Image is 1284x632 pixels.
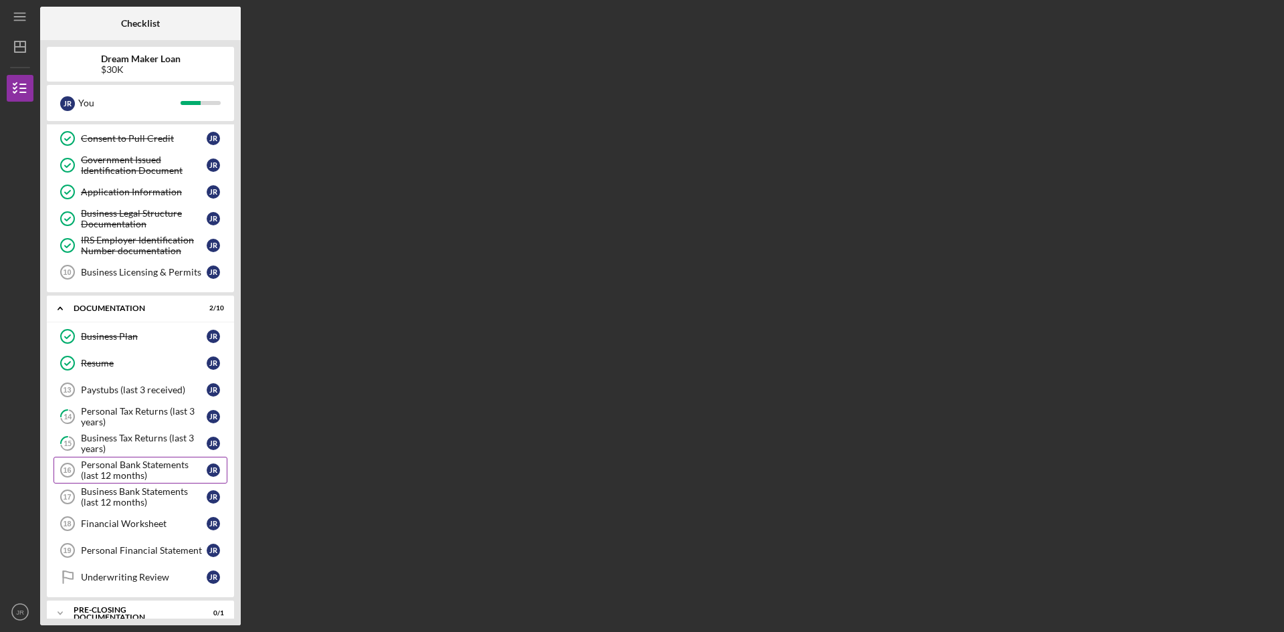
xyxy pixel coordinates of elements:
[207,330,220,343] div: J R
[53,179,227,205] a: Application InformationJR
[81,545,207,556] div: Personal Financial Statement
[207,437,220,450] div: J R
[81,133,207,144] div: Consent to Pull Credit
[81,518,207,529] div: Financial Worksheet
[81,433,207,454] div: Business Tax Returns (last 3 years)
[207,410,220,423] div: J R
[207,185,220,199] div: J R
[63,520,71,528] tspan: 18
[200,304,224,312] div: 2 / 10
[53,125,227,152] a: Consent to Pull CreditJR
[53,564,227,591] a: Underwriting ReviewJR
[63,546,71,554] tspan: 19
[81,208,207,229] div: Business Legal Structure Documentation
[207,544,220,557] div: J R
[81,235,207,256] div: IRS Employer Identification Number documentation
[53,430,227,457] a: 15Business Tax Returns (last 3 years)JR
[81,267,207,278] div: Business Licensing & Permits
[207,159,220,172] div: J R
[63,268,71,276] tspan: 10
[63,493,71,501] tspan: 17
[63,386,71,394] tspan: 13
[207,266,220,279] div: J R
[60,96,75,111] div: J R
[207,212,220,225] div: J R
[81,406,207,427] div: Personal Tax Returns (last 3 years)
[63,466,71,474] tspan: 16
[81,385,207,395] div: Paystubs (last 3 received)
[207,570,220,584] div: J R
[207,383,220,397] div: J R
[53,205,227,232] a: Business Legal Structure DocumentationJR
[207,356,220,370] div: J R
[207,490,220,504] div: J R
[53,403,227,430] a: 14Personal Tax Returns (last 3 years)JR
[53,457,227,484] a: 16Personal Bank Statements (last 12 months)JR
[53,484,227,510] a: 17Business Bank Statements (last 12 months)JR
[53,350,227,377] a: ResumeJR
[207,463,220,477] div: J R
[78,92,181,114] div: You
[64,439,72,448] tspan: 15
[200,609,224,617] div: 0 / 1
[53,259,227,286] a: 10Business Licensing & PermitsJR
[101,54,181,64] b: Dream Maker Loan
[16,609,24,616] text: JR
[74,606,191,621] div: Pre-Closing Documentation
[121,18,160,29] b: Checklist
[81,572,207,583] div: Underwriting Review
[81,331,207,342] div: Business Plan
[53,152,227,179] a: Government Issued Identification DocumentJR
[53,537,227,564] a: 19Personal Financial StatementJR
[7,599,33,625] button: JR
[81,459,207,481] div: Personal Bank Statements (last 12 months)
[81,358,207,368] div: Resume
[81,187,207,197] div: Application Information
[81,154,207,176] div: Government Issued Identification Document
[53,510,227,537] a: 18Financial WorksheetJR
[64,413,72,421] tspan: 14
[207,239,220,252] div: J R
[53,232,227,259] a: IRS Employer Identification Number documentationJR
[74,304,191,312] div: Documentation
[53,377,227,403] a: 13Paystubs (last 3 received)JR
[53,323,227,350] a: Business PlanJR
[81,486,207,508] div: Business Bank Statements (last 12 months)
[101,64,181,75] div: $30K
[207,517,220,530] div: J R
[207,132,220,145] div: J R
